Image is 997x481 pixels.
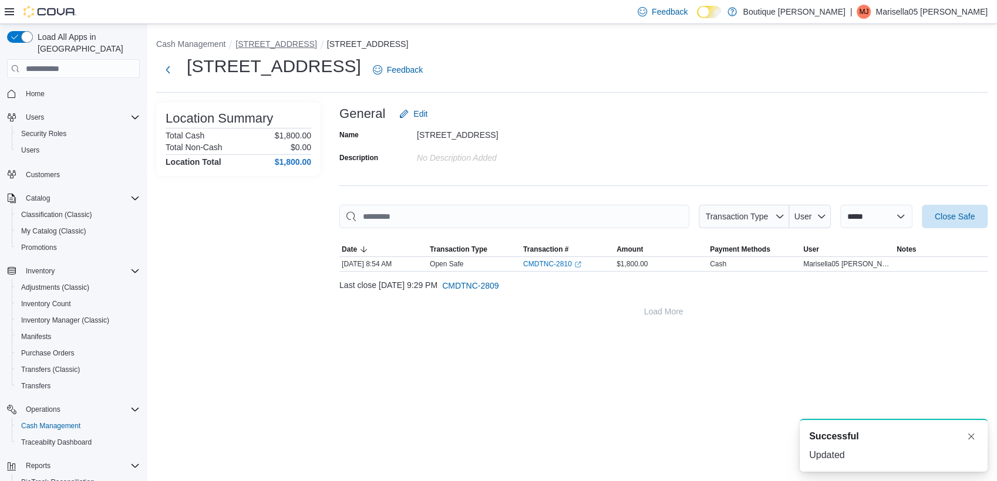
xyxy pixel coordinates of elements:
button: Payment Methods [708,242,801,256]
span: Promotions [21,243,57,252]
button: Inventory Count [12,296,144,312]
span: Operations [26,405,60,414]
a: Purchase Orders [16,346,79,360]
nav: An example of EuiBreadcrumbs [156,38,988,52]
button: Transfers [12,378,144,394]
span: User [803,245,819,254]
span: Inventory [26,266,55,276]
span: Transfers (Classic) [16,363,140,377]
a: Home [21,87,49,101]
a: CMDTNC-2810External link [523,259,581,269]
span: Transaction Type [430,245,487,254]
span: Payment Methods [710,245,770,254]
span: Inventory Count [16,297,140,311]
button: Purchase Orders [12,345,144,361]
span: Feedback [652,6,688,18]
span: Users [16,143,140,157]
button: CMDTNC-2809 [437,274,503,297]
p: Open Safe [430,259,463,269]
span: Successful [809,429,858,443]
h3: Location Summary [166,111,273,126]
a: Manifests [16,330,56,344]
button: Promotions [12,239,144,256]
button: Adjustments (Classic) [12,279,144,296]
div: [DATE] 8:54 AM [339,257,427,271]
span: Customers [26,170,60,179]
div: Notification [809,429,978,443]
a: Inventory Manager (Classic) [16,313,114,327]
a: Adjustments (Classic) [16,280,94,294]
span: Classification (Classic) [21,210,92,219]
button: Close Safe [922,205,988,228]
button: Inventory Manager (Classic) [12,312,144,328]
span: Transfers (Classic) [21,365,80,374]
span: Adjustments (Classic) [16,280,140,294]
span: My Catalog (Classic) [16,224,140,238]
h1: [STREET_ADDRESS] [187,55,361,78]
button: Customers [2,165,144,182]
h6: Total Cash [166,131,204,140]
input: This is a search bar. As you type, the results lower in the page will automatically filter. [339,205,689,228]
button: Transaction # [521,242,614,256]
div: Marisella05 Jacquez [857,5,871,19]
span: Dark Mode [697,18,698,19]
button: Load More [339,300,988,323]
span: Inventory Manager (Classic) [16,313,140,327]
h4: Location Total [166,157,221,167]
span: Inventory [21,264,140,278]
span: Catalog [26,194,50,203]
span: Cash Management [21,421,80,431]
span: CMDTNC-2809 [442,280,498,292]
button: Transaction Type [427,242,521,256]
button: Traceabilty Dashboard [12,434,144,450]
button: Users [21,110,49,124]
button: My Catalog (Classic) [12,223,144,239]
button: [STREET_ADDRESS] [235,39,316,49]
button: Home [2,85,144,102]
button: User [789,205,831,228]
span: Transfers [16,379,140,393]
span: Inventory Manager (Classic) [21,316,109,325]
a: Cash Management [16,419,85,433]
a: Feedback [368,58,427,82]
button: Dismiss toast [964,429,978,443]
button: Next [156,58,180,82]
button: Transaction Type [699,205,789,228]
a: Transfers [16,379,55,393]
h3: General [339,107,385,121]
span: Manifests [16,330,140,344]
span: Security Roles [16,127,140,141]
button: User [801,242,894,256]
a: Transfers (Classic) [16,363,85,377]
span: MJ [859,5,868,19]
button: Inventory [21,264,59,278]
span: Edit [413,108,427,120]
button: Reports [21,459,55,473]
button: Cash Management [156,39,225,49]
span: Promotions [16,240,140,255]
button: Classification (Classic) [12,206,144,223]
span: Home [26,89,45,99]
span: Transaction # [523,245,568,254]
p: Marisella05 [PERSON_NAME] [875,5,988,19]
span: Classification (Classic) [16,208,140,222]
input: Dark Mode [697,6,722,18]
a: Security Roles [16,127,71,141]
div: Last close [DATE] 9:29 PM [339,274,988,297]
h6: Total Non-Cash [166,143,223,152]
p: | [850,5,853,19]
span: User [794,212,812,221]
button: Users [2,109,144,126]
span: Operations [21,402,140,416]
button: Reports [2,458,144,474]
button: Inventory [2,263,144,279]
button: [STREET_ADDRESS] [327,39,408,49]
button: Edit [395,102,432,126]
p: Boutique [PERSON_NAME] [743,5,845,19]
button: Transfers (Classic) [12,361,144,378]
a: Inventory Count [16,297,76,311]
div: Updated [809,448,978,462]
a: Promotions [16,240,62,255]
span: Traceabilty Dashboard [21,438,92,447]
span: Manifests [21,332,51,341]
